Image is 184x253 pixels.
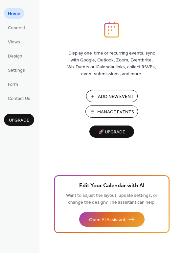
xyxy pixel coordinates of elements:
[9,117,29,124] span: Upgrade
[8,25,25,32] span: Connect
[8,95,30,102] span: Contact Us
[79,181,145,191] span: Edit Your Calendar with AI
[85,105,138,118] button: Manage Events
[8,53,22,60] span: Design
[66,191,157,207] span: Want to adjust the layout, update settings, or change the design? The assistant can help.
[97,109,134,116] span: Manage Events
[4,8,24,19] a: Home
[4,50,26,61] a: Design
[8,11,20,17] span: Home
[89,217,126,223] span: Open AI Assistant
[67,50,156,78] span: Display one-time or recurring events, sync with Google, Outlook, Zoom, Eventbrite, Wix Events or ...
[4,114,34,126] button: Upgrade
[8,81,18,88] span: Form
[4,64,29,75] a: Settings
[89,126,134,138] button: 🚀 Upgrade
[98,93,134,100] span: Add New Event
[4,36,24,47] a: Views
[8,39,20,46] span: Views
[93,128,130,137] span: 🚀 Upgrade
[4,93,34,103] a: Contact Us
[4,22,29,33] a: Connect
[86,90,138,102] button: Add New Event
[8,67,25,74] span: Settings
[79,212,145,227] button: Open AI Assistant
[4,79,22,89] a: Form
[104,21,119,38] img: logo_icon.svg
